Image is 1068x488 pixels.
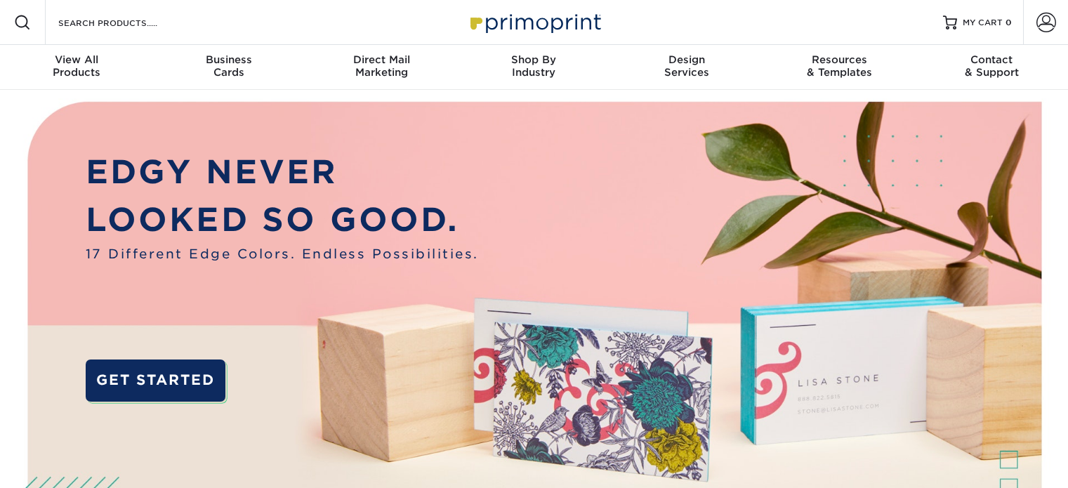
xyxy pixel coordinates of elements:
a: BusinessCards [152,45,305,90]
span: Business [152,53,305,66]
div: Industry [458,53,610,79]
span: 0 [1006,18,1012,27]
p: LOOKED SO GOOD. [86,196,479,244]
a: Contact& Support [916,45,1068,90]
a: Direct MailMarketing [305,45,458,90]
span: Design [610,53,763,66]
span: MY CART [963,17,1003,29]
div: & Support [916,53,1068,79]
a: Shop ByIndustry [458,45,610,90]
div: Services [610,53,763,79]
span: Resources [763,53,915,66]
a: GET STARTED [86,360,225,402]
input: SEARCH PRODUCTS..... [57,14,194,31]
a: Resources& Templates [763,45,915,90]
div: Marketing [305,53,458,79]
a: DesignServices [610,45,763,90]
span: Direct Mail [305,53,458,66]
img: Primoprint [464,7,605,37]
span: Contact [916,53,1068,66]
span: Shop By [458,53,610,66]
p: EDGY NEVER [86,148,479,196]
div: & Templates [763,53,915,79]
span: 17 Different Edge Colors. Endless Possibilities. [86,244,479,263]
div: Cards [152,53,305,79]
